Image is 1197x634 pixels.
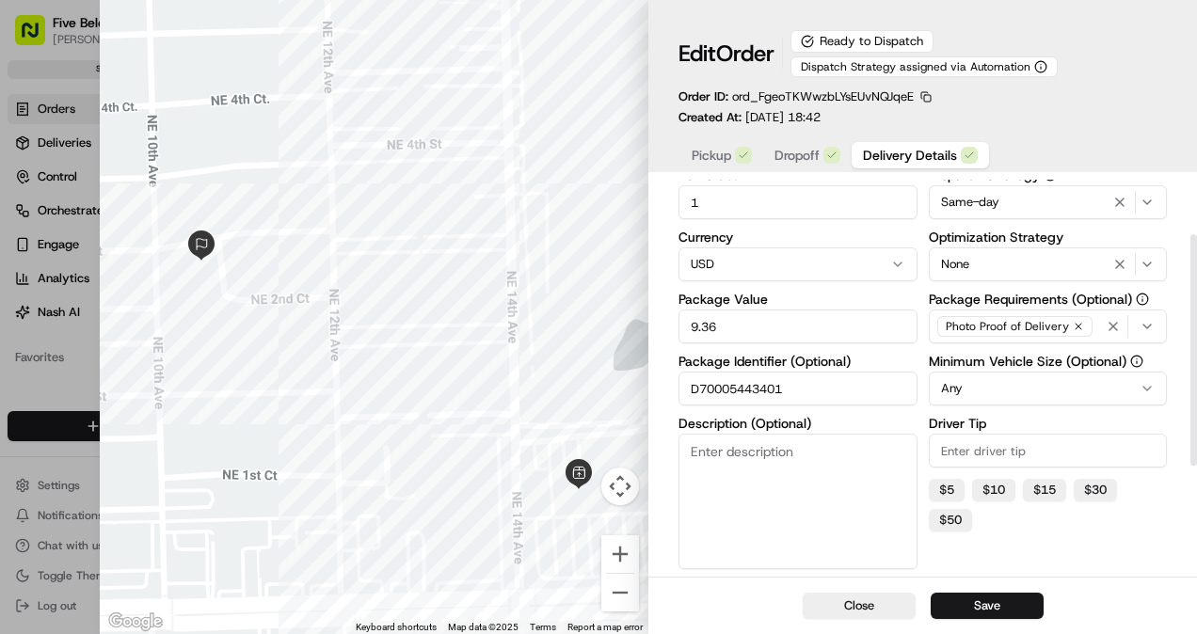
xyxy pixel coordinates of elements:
p: Order ID: [678,88,914,105]
span: Knowledge Base [38,272,144,291]
button: $10 [972,479,1015,501]
button: None [929,247,1168,281]
span: Same-day [941,194,999,211]
input: Enter items count [678,185,918,219]
label: Dispatch Strategy [929,168,1168,182]
button: Save [931,593,1044,619]
button: Zoom out [601,574,639,611]
p: Created At: [678,109,821,126]
label: Description (Optional) [678,417,918,430]
label: Package Identifier (Optional) [678,355,918,368]
img: 1736555255976-a54dd68f-1ca7-489b-9aae-adbdc363a1c4 [19,179,53,213]
button: Map camera controls [601,468,639,505]
input: Enter package identifier [678,372,918,405]
img: Nash [19,18,56,55]
button: Minimum Vehicle Size (Optional) [1130,355,1143,368]
button: Photo Proof of Delivery [929,309,1168,343]
label: Currency [678,230,918,244]
a: Report a map error [567,622,643,632]
span: [DATE] 18:42 [745,109,821,125]
button: $30 [1074,479,1117,501]
button: Close [803,593,916,619]
span: ord_FgeoTKWwzbLYsEUvNQJqeE [732,88,914,104]
label: Package Value [678,293,918,306]
div: 📗 [19,274,34,289]
p: Welcome 👋 [19,74,343,104]
input: Enter package value [678,309,918,343]
span: Dropoff [774,146,820,165]
span: Pylon [187,318,228,332]
div: We're available if you need us! [64,198,238,213]
label: Minimum Vehicle Size (Optional) [929,355,1168,368]
input: Got a question? Start typing here... [49,120,339,140]
span: API Documentation [178,272,302,291]
button: $15 [1023,479,1066,501]
label: Optimization Strategy [929,230,1168,244]
a: Terms (opens in new tab) [530,622,556,632]
button: Keyboard shortcuts [356,621,437,634]
span: Pickup [692,146,731,165]
button: Package Requirements (Optional) [1136,293,1149,306]
a: Open this area in Google Maps (opens a new window) [104,610,167,634]
div: Ready to Dispatch [790,30,934,53]
a: 📗Knowledge Base [11,264,152,298]
button: Start new chat [320,184,343,207]
h1: Edit [678,39,774,69]
span: Delivery Details [863,146,957,165]
button: $5 [929,479,965,501]
span: Photo Proof of Delivery [946,319,1069,334]
span: Dispatch Strategy assigned via Automation [801,59,1030,74]
span: Order [716,39,774,69]
img: Google [104,610,167,634]
a: 💻API Documentation [152,264,310,298]
label: Driver Tip [929,417,1168,430]
div: 💻 [159,274,174,289]
button: Zoom in [601,535,639,573]
label: Items Count [678,168,918,182]
button: $50 [929,509,972,531]
a: Powered byPylon [133,317,228,332]
span: Map data ©2025 [448,622,519,632]
button: Dispatch Strategy assigned via Automation [790,56,1058,77]
label: Package Requirements (Optional) [929,293,1168,306]
input: Enter driver tip [929,434,1168,468]
button: Same-day [929,185,1168,219]
span: None [941,256,969,273]
div: Start new chat [64,179,309,198]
